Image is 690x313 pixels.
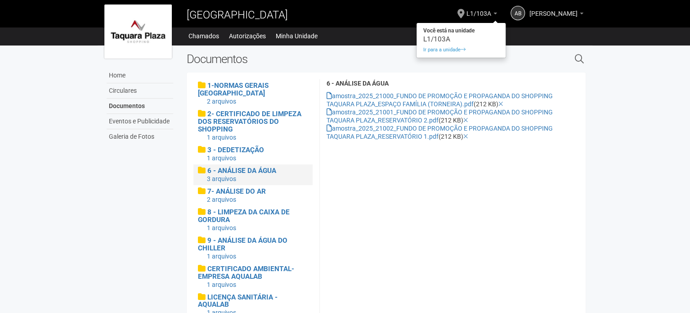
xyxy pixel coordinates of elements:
[276,30,318,42] a: Minha Unidade
[198,265,294,281] span: CERTIFICADO AMBIENTAL- EMPRESA AQUALAB
[466,11,497,18] a: L1/103A
[198,82,308,105] a: 1-NORMAS GERAIS [GEOGRAPHIC_DATA] 2 arquivos
[207,146,264,154] span: 3 - DEDETIZAÇÃO
[207,175,308,183] div: 3 arquivos
[207,154,308,162] div: 1 arquivos
[198,187,308,204] a: 7- ANÁLISE DO AR 2 arquivos
[198,82,269,97] span: 1-NORMAS GERAIS [GEOGRAPHIC_DATA]
[417,25,506,36] strong: Você está na unidade
[463,117,468,124] a: Excluir
[188,30,219,42] a: Chamados
[207,281,308,289] div: 1 arquivos
[511,6,525,20] a: AB
[466,1,491,17] span: L1/103A
[207,195,308,204] div: 2 arquivos
[327,108,579,124] div: (212 KB)
[229,30,266,42] a: Autorizações
[207,133,308,141] div: 1 arquivos
[104,5,172,59] img: logo.jpg
[187,9,288,21] span: [GEOGRAPHIC_DATA]
[198,236,308,260] a: 9 - ANÁLISE DA ÁGUA DO CHILLER 1 arquivos
[198,110,308,141] a: 2- CERTIFICADO DE LIMPEZA DOS RESERVATÓRIOS DO SHOPPING 1 arquivos
[198,208,290,224] span: 8 - LIMPEZA DA CAIXA DE GORDURA
[107,99,173,114] a: Documentos
[198,265,308,289] a: CERTIFICADO AMBIENTAL- EMPRESA AQUALAB 1 arquivos
[498,100,503,108] a: Excluir
[107,83,173,99] a: Circulares
[207,252,308,260] div: 1 arquivos
[417,36,506,42] div: L1/103A
[198,208,308,232] a: 8 - LIMPEZA DA CAIXA DE GORDURA 1 arquivos
[107,114,173,129] a: Eventos e Publicidade
[327,92,553,108] a: amostra_2025_21000_FUNDO DE PROMOÇÃO E PROPAGANDA DO SHOPPING TAQUARA PLAZA_ESPAÇO FAMÍLIA (TORNE...
[198,293,278,309] span: LICENÇA SANITÁRIA - AQUALAB
[198,146,308,162] a: 3 - DEDETIZAÇÃO 1 arquivos
[207,224,308,232] div: 1 arquivos
[207,97,308,105] div: 2 arquivos
[327,80,389,87] strong: 6 - ANÁLISE DA ÁGUA
[198,236,287,252] span: 9 - ANÁLISE DA ÁGUA DO CHILLER
[529,11,583,18] a: [PERSON_NAME]
[207,187,266,195] span: 7- ANÁLISE DO AR
[529,1,578,17] span: André Bileviciuis Tijunelis
[207,167,276,175] span: 6 - ANÁLISE DA ÁGUA
[327,109,553,124] a: amostra_2025_21001_FUNDO DE PROMOÇÃO E PROPAGANDA DO SHOPPING TAQUARA PLAZA_RESERVATÓRIO 2.pdf
[463,133,468,140] a: Excluir
[187,52,482,66] h2: Documentos
[417,45,506,55] a: Ir para a unidade
[198,167,308,183] a: 6 - ANÁLISE DA ÁGUA 3 arquivos
[327,92,579,108] div: (212 KB)
[107,68,173,83] a: Home
[107,129,173,144] a: Galeria de Fotos
[327,125,553,140] a: amostra_2025_21002_FUNDO DE PROMOÇÃO E PROPAGANDA DO SHOPPING TAQUARA PLAZA_RESERVATÓRIO 1.pdf
[198,110,301,133] span: 2- CERTIFICADO DE LIMPEZA DOS RESERVATÓRIOS DO SHOPPING
[327,124,579,141] div: (212 KB)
